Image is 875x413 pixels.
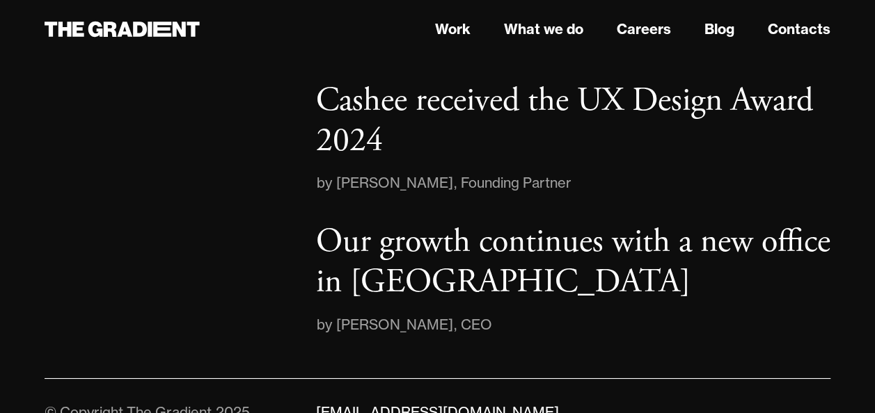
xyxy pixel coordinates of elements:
[316,222,830,302] a: Our growth continues with a new office in [GEOGRAPHIC_DATA]
[336,314,453,336] div: [PERSON_NAME]
[316,81,830,161] a: Cashee received the UX Design Award 2024
[316,79,813,162] p: Cashee received the UX Design Award 2024
[617,19,671,40] a: Careers
[316,172,336,194] div: by
[704,19,734,40] a: Blog
[453,314,461,336] div: ,
[461,172,571,194] div: Founding Partner
[316,220,830,303] p: Our growth continues with a new office in [GEOGRAPHIC_DATA]
[316,314,336,336] div: by
[435,19,471,40] a: Work
[336,172,453,194] div: [PERSON_NAME]
[504,19,583,40] a: What we do
[461,314,492,336] div: CEO
[453,172,461,194] div: ,
[768,19,830,40] a: Contacts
